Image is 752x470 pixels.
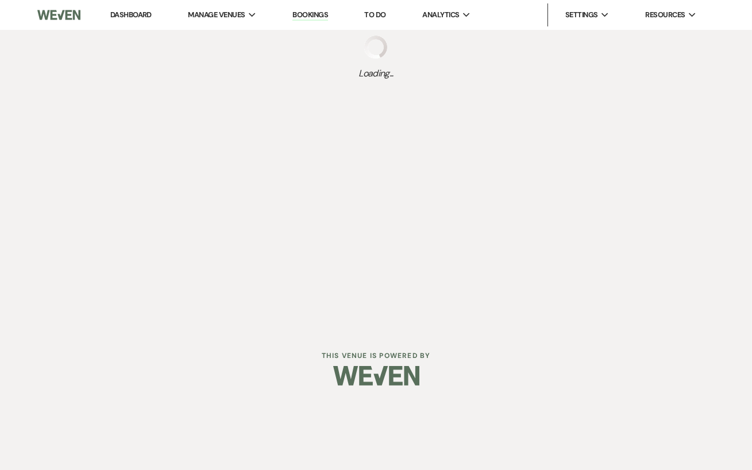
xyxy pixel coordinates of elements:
[292,10,328,21] a: Bookings
[645,9,685,21] span: Resources
[37,3,80,27] img: Weven Logo
[364,36,387,59] img: loading spinner
[365,10,386,20] a: To Do
[333,356,419,396] img: Weven Logo
[188,9,245,21] span: Manage Venues
[565,9,598,21] span: Settings
[422,9,459,21] span: Analytics
[358,67,394,80] span: Loading...
[110,10,152,20] a: Dashboard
